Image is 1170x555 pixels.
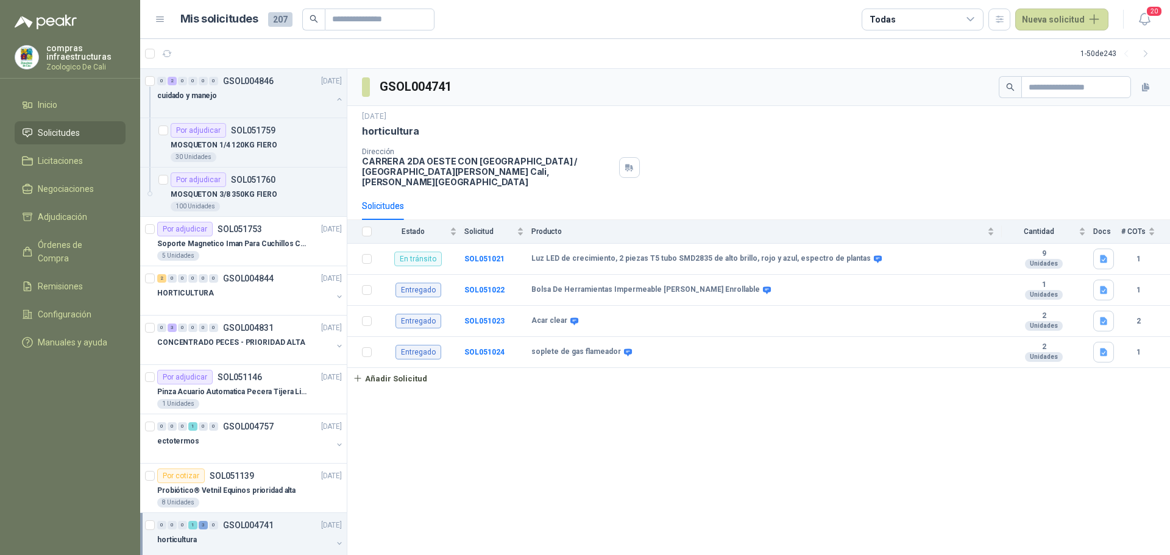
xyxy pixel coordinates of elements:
[362,111,386,122] p: [DATE]
[218,373,262,381] p: SOL051146
[321,372,342,383] p: [DATE]
[1121,253,1155,265] b: 1
[157,222,213,236] div: Por adjudicar
[157,320,344,359] a: 0 3 0 0 0 0 GSOL004831[DATE] CONCENTRADO PECES - PRIORIDAD ALTA
[1006,83,1015,91] span: search
[157,534,197,546] p: horticultura
[464,317,505,325] b: SOL051023
[1121,347,1155,358] b: 1
[157,521,166,529] div: 0
[178,422,187,431] div: 0
[157,238,309,250] p: Soporte Magnetico Iman Para Cuchillos Cocina 37.5 Cm De Lujo
[1133,9,1155,30] button: 20
[199,422,208,431] div: 0
[199,274,208,283] div: 0
[46,44,126,61] p: compras infraestructuras
[46,63,126,71] p: Zoologico De Cali
[379,227,447,236] span: Estado
[38,238,114,265] span: Órdenes de Compra
[178,274,187,283] div: 0
[223,323,274,332] p: GSOL004831
[1121,316,1155,327] b: 2
[223,422,274,431] p: GSOL004757
[1002,342,1086,352] b: 2
[395,283,441,297] div: Entregado
[531,254,871,264] b: Luz LED de crecimiento, 2 piezas T5 tubo SMD2835 de alto brillo, rojo y azul, espectro de plantas
[188,274,197,283] div: 0
[188,77,197,85] div: 0
[140,217,347,266] a: Por adjudicarSOL051753[DATE] Soporte Magnetico Iman Para Cuchillos Cocina 37.5 Cm De Lujo5 Unidades
[157,498,199,507] div: 8 Unidades
[464,255,505,263] a: SOL051021
[321,520,342,531] p: [DATE]
[15,331,126,354] a: Manuales y ayuda
[199,77,208,85] div: 0
[15,275,126,298] a: Remisiones
[231,175,275,184] p: SOL051760
[15,15,77,29] img: Logo peakr
[15,149,126,172] a: Licitaciones
[157,485,296,497] p: Probiótico® Vetnil Equinos prioridad alta
[1015,9,1108,30] button: Nueva solicitud
[15,233,126,270] a: Órdenes de Compra
[1002,249,1086,259] b: 9
[199,521,208,529] div: 3
[171,140,277,151] p: MOSQUETON 1/4 120KG FIERO
[168,77,177,85] div: 2
[1002,220,1093,244] th: Cantidad
[1002,280,1086,290] b: 1
[178,323,187,332] div: 0
[178,77,187,85] div: 0
[15,46,38,69] img: Company Logo
[168,422,177,431] div: 0
[321,470,342,482] p: [DATE]
[321,76,342,87] p: [DATE]
[140,464,347,513] a: Por cotizarSOL051139[DATE] Probiótico® Vetnil Equinos prioridad alta8 Unidades
[209,323,218,332] div: 0
[15,121,126,144] a: Solicitudes
[157,74,344,113] a: 0 2 0 0 0 0 GSOL004846[DATE] cuidado y manejo
[157,399,199,409] div: 1 Unidades
[1025,352,1063,362] div: Unidades
[464,286,505,294] a: SOL051022
[209,422,218,431] div: 0
[178,521,187,529] div: 0
[464,227,514,236] span: Solicitud
[15,205,126,228] a: Adjudicación
[157,436,199,447] p: ectotermos
[218,225,262,233] p: SOL051753
[210,472,254,480] p: SOL051139
[38,182,94,196] span: Negociaciones
[15,93,126,116] a: Inicio
[38,98,57,111] span: Inicio
[209,521,218,529] div: 0
[171,172,226,187] div: Por adjudicar
[171,189,277,200] p: MOSQUETON 3/8 350KG FIERO
[321,421,342,433] p: [DATE]
[395,345,441,359] div: Entregado
[157,77,166,85] div: 0
[38,280,83,293] span: Remisiones
[15,177,126,200] a: Negociaciones
[531,220,1002,244] th: Producto
[1121,220,1170,244] th: # COTs
[1002,227,1076,236] span: Cantidad
[157,370,213,384] div: Por adjudicar
[362,199,404,213] div: Solicitudes
[531,285,760,295] b: Bolsa De Herramientas Impermeable [PERSON_NAME] Enrollable
[347,368,1170,389] a: Añadir Solicitud
[223,274,274,283] p: GSOL004844
[188,323,197,332] div: 0
[395,314,441,328] div: Entregado
[531,347,621,357] b: soplete de gas flameador
[321,224,342,235] p: [DATE]
[464,348,505,356] b: SOL051024
[321,273,342,285] p: [DATE]
[362,156,614,187] p: CARRERA 2DA OESTE CON [GEOGRAPHIC_DATA] / [GEOGRAPHIC_DATA][PERSON_NAME] Cali , [PERSON_NAME][GEO...
[168,521,177,529] div: 0
[531,227,985,236] span: Producto
[223,521,274,529] p: GSOL004741
[157,422,166,431] div: 0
